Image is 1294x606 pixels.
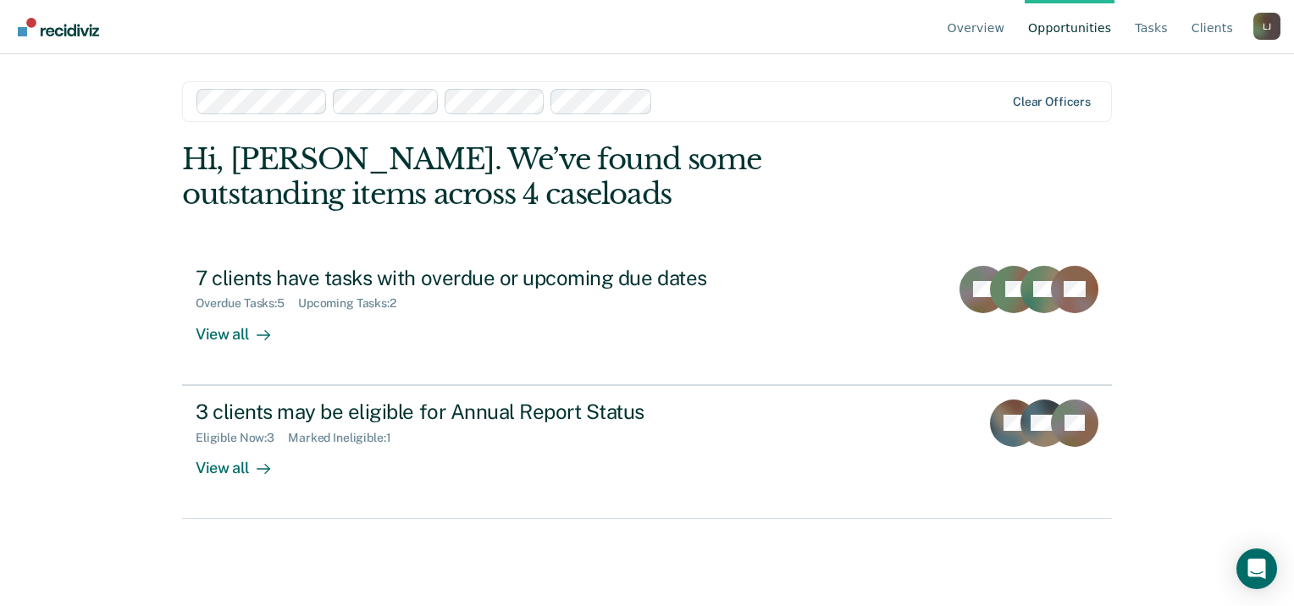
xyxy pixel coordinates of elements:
[182,252,1112,385] a: 7 clients have tasks with overdue or upcoming due datesOverdue Tasks:5Upcoming Tasks:2View all
[196,311,290,344] div: View all
[1236,548,1277,589] div: Open Intercom Messenger
[1013,95,1091,109] div: Clear officers
[196,296,298,311] div: Overdue Tasks : 5
[298,296,410,311] div: Upcoming Tasks : 2
[182,385,1112,519] a: 3 clients may be eligible for Annual Report StatusEligible Now:3Marked Ineligible:1View all
[1253,13,1280,40] button: Profile dropdown button
[288,431,404,445] div: Marked Ineligible : 1
[196,431,288,445] div: Eligible Now : 3
[196,399,790,424] div: 3 clients may be eligible for Annual Report Status
[196,266,790,290] div: 7 clients have tasks with overdue or upcoming due dates
[18,18,99,36] img: Recidiviz
[182,142,926,212] div: Hi, [PERSON_NAME]. We’ve found some outstanding items across 4 caseloads
[1253,13,1280,40] div: L J
[196,444,290,477] div: View all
